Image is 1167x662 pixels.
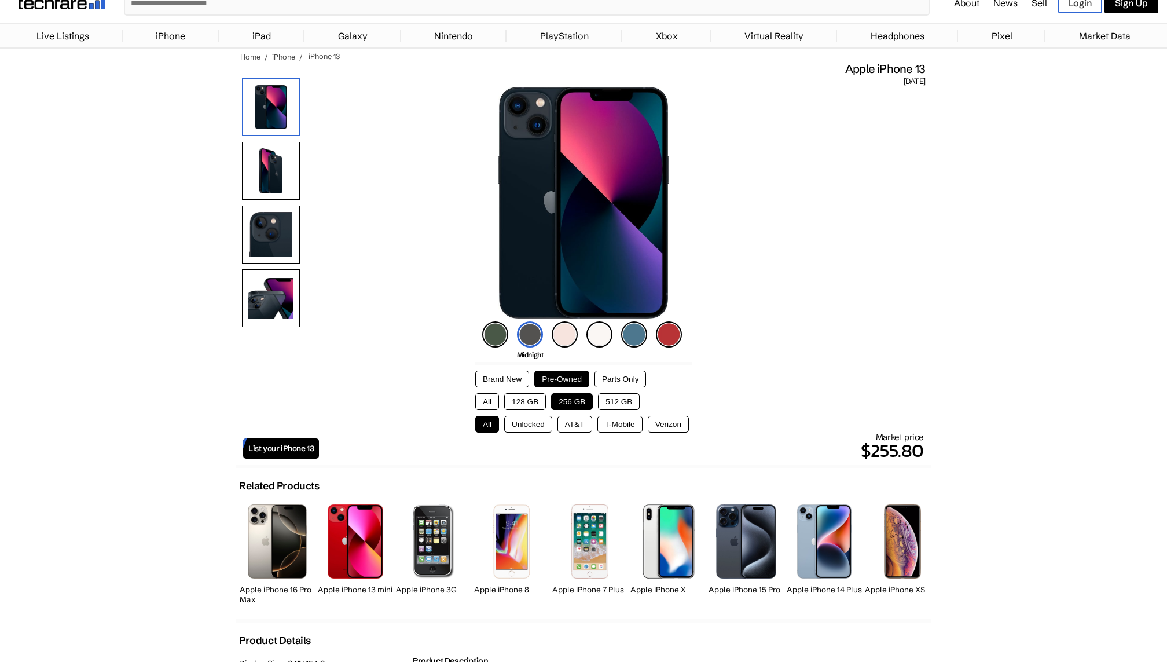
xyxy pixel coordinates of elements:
[650,24,684,47] a: Xbox
[239,480,320,492] h2: Related Products
[716,504,776,579] img: iPhone 15 Pro
[656,321,682,348] img: product-red-icon
[621,321,647,348] img: blue-icon
[242,269,300,327] img: All
[504,416,552,433] button: Unlocked
[594,371,646,387] button: Parts Only
[787,498,862,608] a: iPhone 14 Plus Apple iPhone 14 Plus
[552,321,578,348] img: pink-icon
[242,78,300,136] img: iPhone 13
[865,585,940,595] h2: Apple iPhone XS
[240,52,260,61] a: Home
[845,61,925,76] span: Apple iPhone 13
[739,24,809,47] a: Virtual Reality
[319,437,924,465] p: $255.80
[904,76,925,87] span: [DATE]
[865,498,940,608] a: iPhone XS Apple iPhone XS
[332,24,373,47] a: Galaxy
[797,504,851,578] img: iPhone 14 Plus
[474,498,549,608] a: iPhone 8 Apple iPhone 8
[517,321,543,348] img: midnight-icon
[239,634,311,647] h2: Product Details
[318,585,393,595] h2: Apple iPhone 13 mini
[534,24,594,47] a: PlayStation
[571,504,608,578] img: iPhone 7 Plus
[517,350,544,359] span: Midnight
[630,498,706,608] a: iPhone X Apple iPhone X
[309,52,340,61] span: iPhone 13
[986,24,1018,47] a: Pixel
[150,24,191,47] a: iPhone
[242,206,300,264] img: Camera
[247,24,277,47] a: iPad
[474,585,549,595] h2: Apple iPhone 8
[552,498,627,608] a: iPhone 7 Plus Apple iPhone 7 Plus
[552,585,627,595] h2: Apple iPhone 7 Plus
[328,504,383,578] img: iPhone 13 mini
[243,438,319,459] a: List your iPhone 13
[242,142,300,200] img: Rear
[551,393,593,410] button: 256 GB
[787,585,862,595] h2: Apple iPhone 14 Plus
[475,393,499,410] button: All
[648,416,689,433] button: Verizon
[865,24,930,47] a: Headphones
[31,24,95,47] a: Live Listings
[493,504,530,578] img: iPhone 8
[319,431,924,465] div: Market price
[498,87,669,319] img: iPhone 13
[248,504,306,578] img: iPhone 16 Pro Max
[709,585,784,595] h2: Apple iPhone 15 Pro
[709,498,784,608] a: iPhone 15 Pro Apple iPhone 15 Pro
[265,52,268,61] span: /
[299,52,303,61] span: /
[586,321,612,348] img: starlight-icon
[396,498,471,608] a: iPhone 3G Apple iPhone 3G
[396,585,471,595] h2: Apple iPhone 3G
[475,416,499,433] button: All
[598,393,640,410] button: 512 GB
[482,321,508,348] img: green-icon
[557,416,592,433] button: AT&T
[428,24,479,47] a: Nintendo
[884,504,921,578] img: iPhone XS
[1073,24,1136,47] a: Market Data
[413,504,454,578] img: iPhone 3G
[534,371,589,387] button: Pre-Owned
[318,498,393,608] a: iPhone 13 mini Apple iPhone 13 mini
[630,585,706,595] h2: Apple iPhone X
[248,444,314,453] span: List your iPhone 13
[240,498,315,608] a: iPhone 16 Pro Max Apple iPhone 16 Pro Max
[504,393,546,410] button: 128 GB
[641,504,695,578] img: iPhone X
[272,52,295,61] a: iPhone
[240,585,315,605] h2: Apple iPhone 16 Pro Max
[475,371,529,387] button: Brand New
[597,416,643,433] button: T-Mobile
